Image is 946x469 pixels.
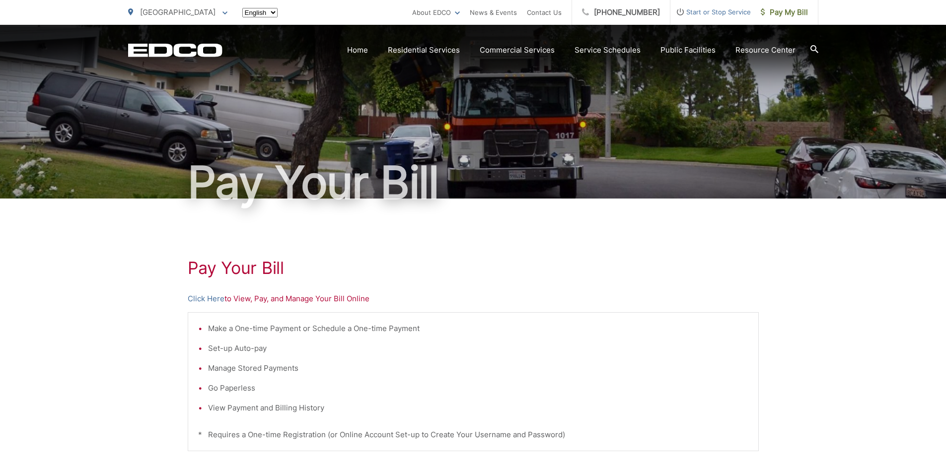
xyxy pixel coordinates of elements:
[128,158,818,207] h1: Pay Your Bill
[388,44,460,56] a: Residential Services
[660,44,716,56] a: Public Facilities
[208,362,748,374] li: Manage Stored Payments
[128,43,222,57] a: EDCD logo. Return to the homepage.
[735,44,796,56] a: Resource Center
[208,342,748,354] li: Set-up Auto-pay
[208,382,748,394] li: Go Paperless
[412,6,460,18] a: About EDCO
[188,293,759,305] p: to View, Pay, and Manage Your Bill Online
[198,429,748,441] p: * Requires a One-time Registration (or Online Account Set-up to Create Your Username and Password)
[761,6,808,18] span: Pay My Bill
[347,44,368,56] a: Home
[470,6,517,18] a: News & Events
[480,44,555,56] a: Commercial Services
[242,8,278,17] select: Select a language
[140,7,216,17] span: [GEOGRAPHIC_DATA]
[208,323,748,335] li: Make a One-time Payment or Schedule a One-time Payment
[208,402,748,414] li: View Payment and Billing History
[188,293,224,305] a: Click Here
[575,44,641,56] a: Service Schedules
[188,258,759,278] h1: Pay Your Bill
[527,6,562,18] a: Contact Us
